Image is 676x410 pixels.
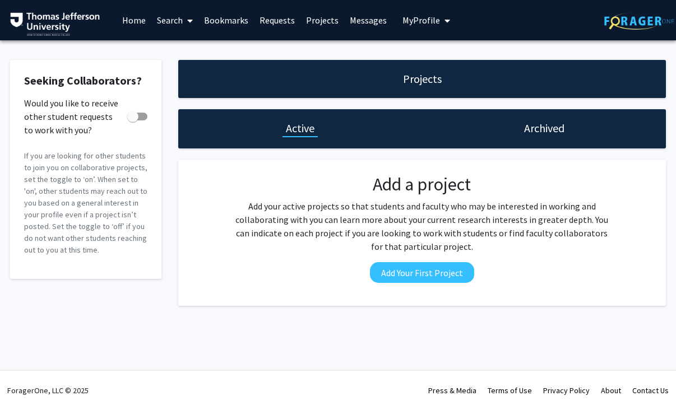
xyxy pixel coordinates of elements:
[8,360,48,402] iframe: Chat
[254,1,300,40] a: Requests
[286,120,314,136] h1: Active
[524,120,564,136] h1: Archived
[24,150,147,256] p: If you are looking for other students to join you on collaborative projects, set the toggle to ‘o...
[601,385,621,395] a: About
[488,385,532,395] a: Terms of Use
[24,96,123,137] span: Would you like to receive other student requests to work with you?
[604,12,674,30] img: ForagerOne Logo
[300,1,344,40] a: Projects
[151,1,198,40] a: Search
[370,262,474,283] button: Add Your First Project
[10,12,100,36] img: Thomas Jefferson University Logo
[402,15,440,26] span: My Profile
[198,1,254,40] a: Bookmarks
[117,1,151,40] a: Home
[344,1,392,40] a: Messages
[7,371,89,410] div: ForagerOne, LLC © 2025
[232,199,612,253] p: Add your active projects so that students and faculty who may be interested in working and collab...
[632,385,669,395] a: Contact Us
[232,174,612,195] h2: Add a project
[24,74,147,87] h2: Seeking Collaborators?
[543,385,590,395] a: Privacy Policy
[428,385,476,395] a: Press & Media
[403,71,442,87] h1: Projects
